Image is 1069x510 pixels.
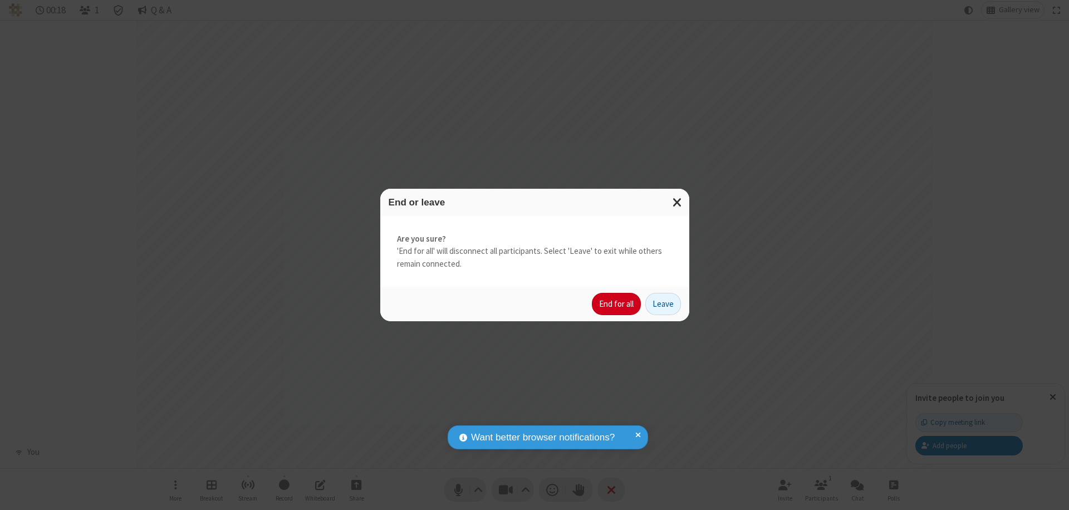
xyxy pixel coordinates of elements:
button: Leave [645,293,681,315]
button: Close modal [666,189,689,216]
strong: Are you sure? [397,233,673,246]
div: 'End for all' will disconnect all participants. Select 'Leave' to exit while others remain connec... [380,216,689,287]
span: Want better browser notifications? [471,430,615,445]
button: End for all [592,293,641,315]
h3: End or leave [389,197,681,208]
